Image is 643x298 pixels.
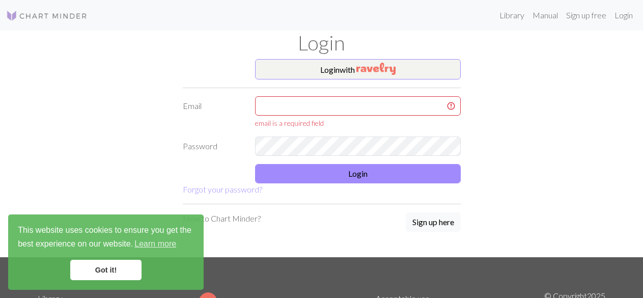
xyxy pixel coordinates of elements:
a: Sign up free [562,5,610,25]
button: Sign up here [406,212,461,232]
a: learn more about cookies [133,236,178,252]
a: Forgot your password? [183,184,262,194]
p: New to Chart Minder? [183,212,261,225]
a: dismiss cookie message [70,260,142,280]
a: Manual [528,5,562,25]
div: cookieconsent [8,214,204,290]
button: Login [255,164,461,183]
label: Email [177,96,249,128]
div: email is a required field [255,118,461,128]
span: This website uses cookies to ensure you get the best experience on our website. [18,224,194,252]
h1: Login [32,31,612,55]
img: Ravelry [356,63,396,75]
a: Login [610,5,637,25]
img: Logo [6,10,88,22]
label: Password [177,137,249,156]
a: Sign up here [406,212,461,233]
a: Library [495,5,528,25]
button: Loginwith [255,59,461,79]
